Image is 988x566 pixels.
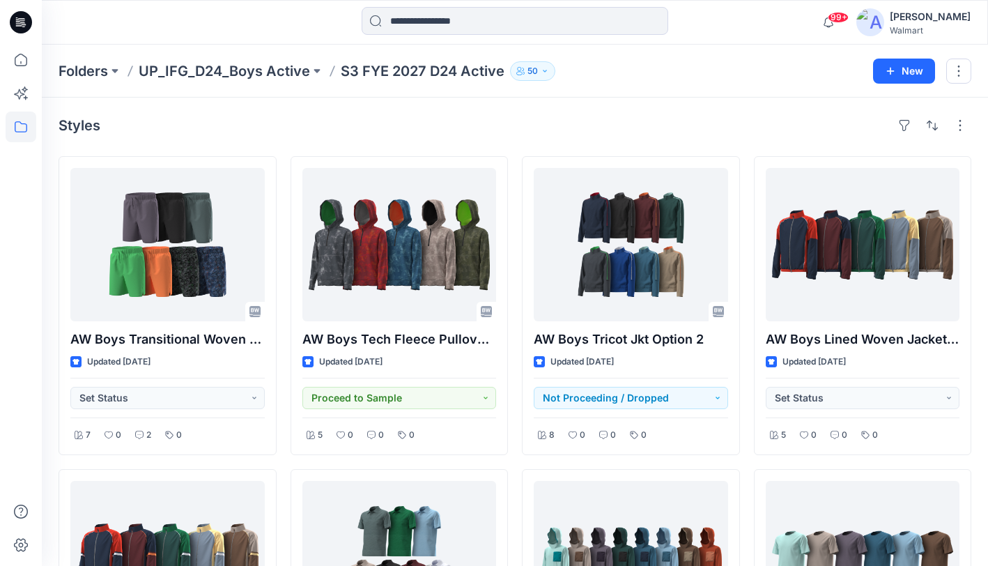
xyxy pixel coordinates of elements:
[378,428,384,443] p: 0
[409,428,415,443] p: 0
[116,428,121,443] p: 0
[766,330,960,349] p: AW Boys Lined Woven Jackets (colorblock) Option 2
[890,8,971,25] div: [PERSON_NAME]
[811,428,817,443] p: 0
[139,61,310,81] a: UP_IFG_D24_Boys Active
[782,355,846,369] p: Updated [DATE]
[146,428,151,443] p: 2
[59,61,108,81] a: Folders
[873,59,935,84] button: New
[549,428,555,443] p: 8
[828,12,849,23] span: 99+
[510,61,555,81] button: 50
[781,428,786,443] p: 5
[534,330,728,349] p: AW Boys Tricot Jkt Option 2
[59,117,100,134] h4: Styles
[87,355,150,369] p: Updated [DATE]
[534,168,728,321] a: AW Boys Tricot Jkt Option 2
[86,428,91,443] p: 7
[610,428,616,443] p: 0
[872,428,878,443] p: 0
[527,63,538,79] p: 50
[70,330,265,349] p: AW Boys Transitional Woven Short
[550,355,614,369] p: Updated [DATE]
[856,8,884,36] img: avatar
[842,428,847,443] p: 0
[766,168,960,321] a: AW Boys Lined Woven Jackets (colorblock) Option 2
[302,168,497,321] a: AW Boys Tech Fleece Pullover Hoodie
[348,428,353,443] p: 0
[341,61,504,81] p: S3 FYE 2027 D24 Active
[318,428,323,443] p: 5
[580,428,585,443] p: 0
[302,330,497,349] p: AW Boys Tech Fleece Pullover Hoodie
[641,428,647,443] p: 0
[890,25,971,36] div: Walmart
[70,168,265,321] a: AW Boys Transitional Woven Short
[319,355,383,369] p: Updated [DATE]
[176,428,182,443] p: 0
